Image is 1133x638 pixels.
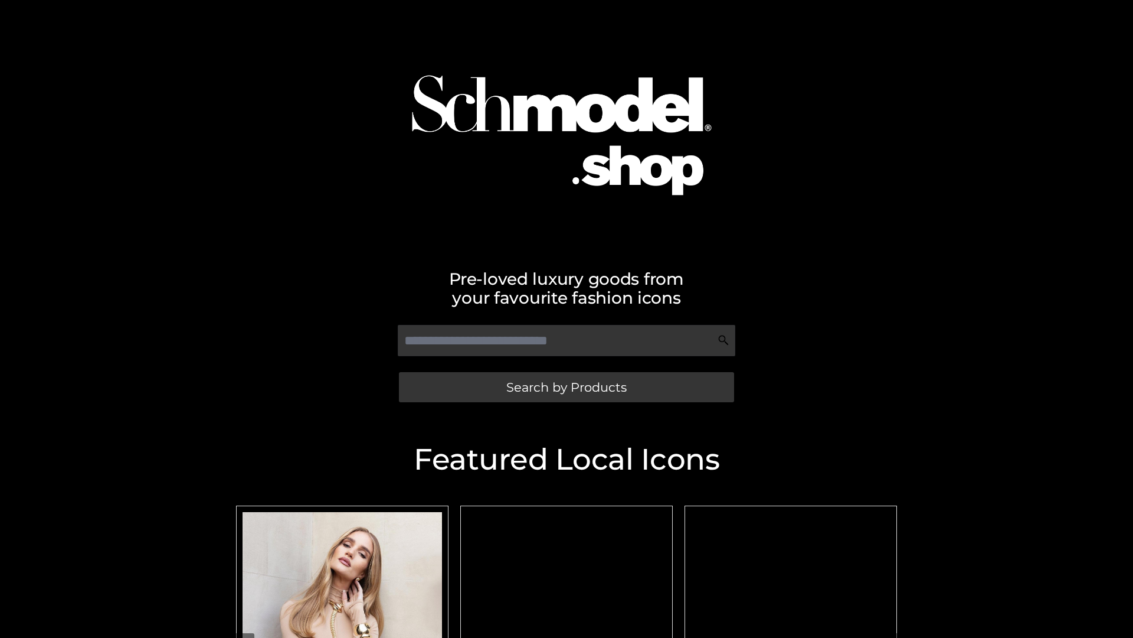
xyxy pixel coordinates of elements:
a: Search by Products [399,372,734,402]
h2: Pre-loved luxury goods from your favourite fashion icons [230,269,903,307]
span: Search by Products [506,381,627,393]
h2: Featured Local Icons​ [230,445,903,474]
img: Search Icon [718,334,729,346]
